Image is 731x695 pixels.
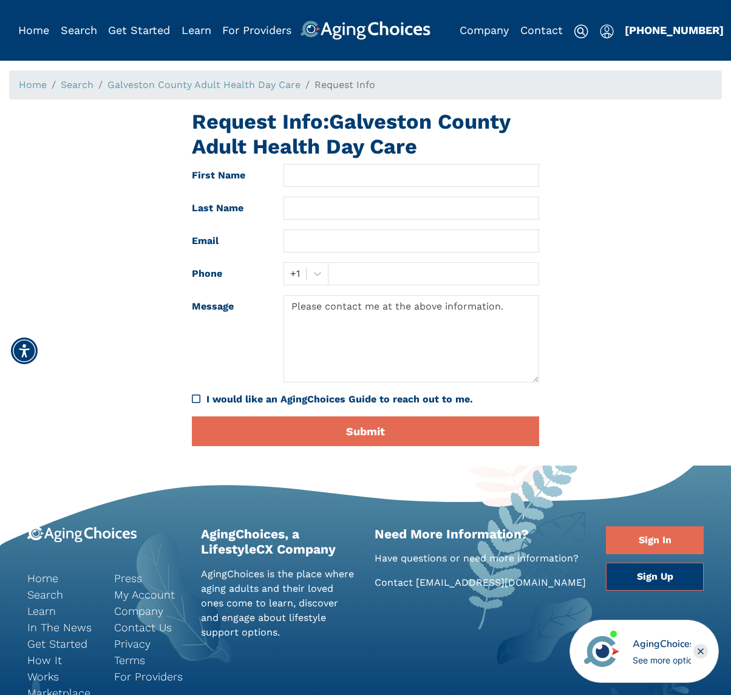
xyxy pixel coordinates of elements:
[27,636,96,652] a: Get Started
[201,526,356,557] h2: AgingChoices, a LifestyleCX Company
[183,229,274,253] label: Email
[27,652,96,685] a: How It Works
[284,295,540,382] textarea: Please contact me at the above information.
[61,24,97,36] a: Search
[114,668,183,685] a: For Providers
[201,567,356,640] p: AgingChoices is the place where aging adults and their loved ones come to learn, discover and eng...
[108,24,170,36] a: Get Started
[206,392,539,407] div: I would like an AgingChoices Guide to reach out to me.
[314,79,375,90] span: Request Info
[183,197,274,220] label: Last Name
[114,570,183,586] a: Press
[114,636,183,652] a: Privacy
[27,586,96,603] a: Search
[192,109,539,159] h1: Request Info: Galveston County Adult Health Day Care
[183,164,274,187] label: First Name
[192,392,539,407] div: I would like an AgingChoices Guide to reach out to me.
[27,526,137,543] img: 9-logo.svg
[183,262,274,285] label: Phone
[18,24,49,36] a: Home
[606,563,704,591] a: Sign Up
[574,24,588,39] img: search-icon.svg
[27,619,96,636] a: In The News
[460,24,509,36] a: Company
[61,21,97,40] div: Popover trigger
[301,21,430,40] img: AgingChoices
[693,644,708,659] div: Close
[114,586,183,603] a: My Account
[27,603,96,619] a: Learn
[581,631,622,672] img: avatar
[9,70,722,100] nav: breadcrumb
[625,24,724,36] a: [PHONE_NUMBER]
[416,577,586,588] a: [EMAIL_ADDRESS][DOMAIN_NAME]
[192,416,539,446] button: Submit
[375,551,588,566] p: Have questions or need more information?
[633,637,692,651] div: AgingChoices Navigator
[520,24,563,36] a: Contact
[633,654,692,666] div: See more options
[107,79,301,90] a: Galveston County Adult Health Day Care
[27,570,96,586] a: Home
[61,79,93,90] a: Search
[222,24,291,36] a: For Providers
[114,652,183,668] a: Terms
[600,24,614,39] img: user-icon.svg
[375,526,588,541] h2: Need More Information?
[114,603,183,619] a: Company
[600,21,614,40] div: Popover trigger
[606,526,704,554] a: Sign In
[375,575,588,590] p: Contact
[183,295,274,382] label: Message
[19,79,47,90] a: Home
[182,24,211,36] a: Learn
[114,619,183,636] a: Contact Us
[11,337,38,364] div: Accessibility Menu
